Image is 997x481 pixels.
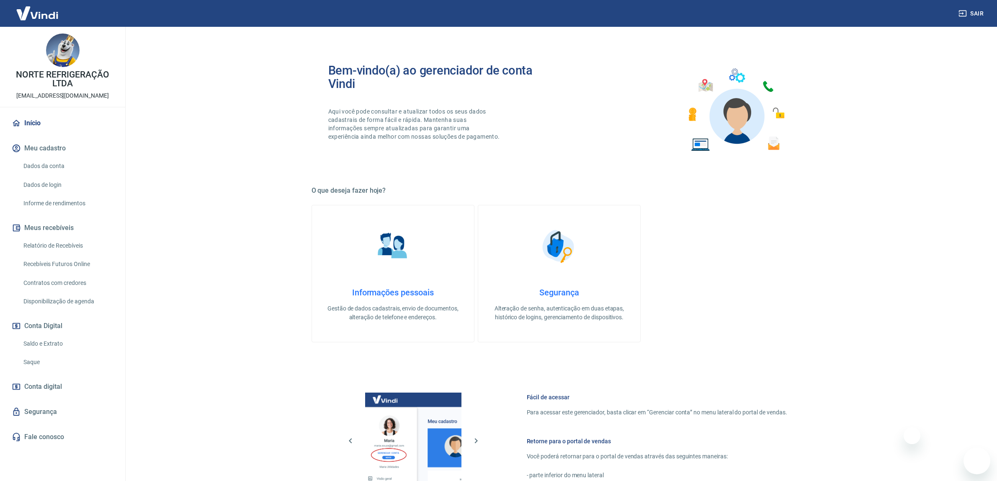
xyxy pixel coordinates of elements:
[325,287,461,297] h4: Informações pessoais
[527,437,787,445] h6: Retorne para o portal de vendas
[10,317,115,335] button: Conta Digital
[527,452,787,461] p: Você poderá retornar para o portal de vendas através das seguintes maneiras:
[492,304,627,322] p: Alteração de senha, autenticação em duas etapas, histórico de logins, gerenciamento de dispositivos.
[10,403,115,421] a: Segurança
[10,0,64,26] img: Vindi
[20,274,115,292] a: Contratos com credores
[10,114,115,132] a: Início
[328,107,502,141] p: Aqui você pode consultar e atualizar todos os seus dados cadastrais de forma fácil e rápida. Mant...
[20,237,115,254] a: Relatório de Recebíveis
[372,225,414,267] img: Informações pessoais
[10,139,115,158] button: Meu cadastro
[527,408,787,417] p: Para acessar este gerenciador, basta clicar em “Gerenciar conta” no menu lateral do portal de ven...
[904,427,920,444] iframe: Fechar mensagem
[20,293,115,310] a: Disponibilização de agenda
[957,6,987,21] button: Sair
[20,335,115,352] a: Saldo e Extrato
[20,256,115,273] a: Recebíveis Futuros Online
[538,225,580,267] img: Segurança
[492,287,627,297] h4: Segurança
[10,378,115,396] a: Conta digital
[964,447,990,474] iframe: Botão para abrir a janela de mensagens
[325,304,461,322] p: Gestão de dados cadastrais, envio de documentos, alteração de telefone e endereços.
[20,354,115,371] a: Saque
[46,34,80,67] img: 09466627-ab6f-4242-b689-093f98525a57.jpeg
[20,195,115,212] a: Informe de rendimentos
[20,176,115,194] a: Dados de login
[312,205,474,342] a: Informações pessoaisInformações pessoaisGestão de dados cadastrais, envio de documentos, alteraçã...
[312,186,807,195] h5: O que deseja fazer hoje?
[10,428,115,446] a: Fale conosco
[681,64,791,156] img: Imagem de um avatar masculino com diversos icones exemplificando as funcionalidades do gerenciado...
[24,381,62,393] span: Conta digital
[478,205,641,342] a: SegurançaSegurançaAlteração de senha, autenticação em duas etapas, histórico de logins, gerenciam...
[328,64,559,91] h2: Bem-vindo(a) ao gerenciador de conta Vindi
[20,158,115,175] a: Dados da conta
[16,91,109,100] p: [EMAIL_ADDRESS][DOMAIN_NAME]
[527,471,787,480] p: - parte inferior do menu lateral
[10,219,115,237] button: Meus recebíveis
[527,393,787,401] h6: Fácil de acessar
[7,70,119,88] p: NORTE REFRIGERAÇÃO LTDA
